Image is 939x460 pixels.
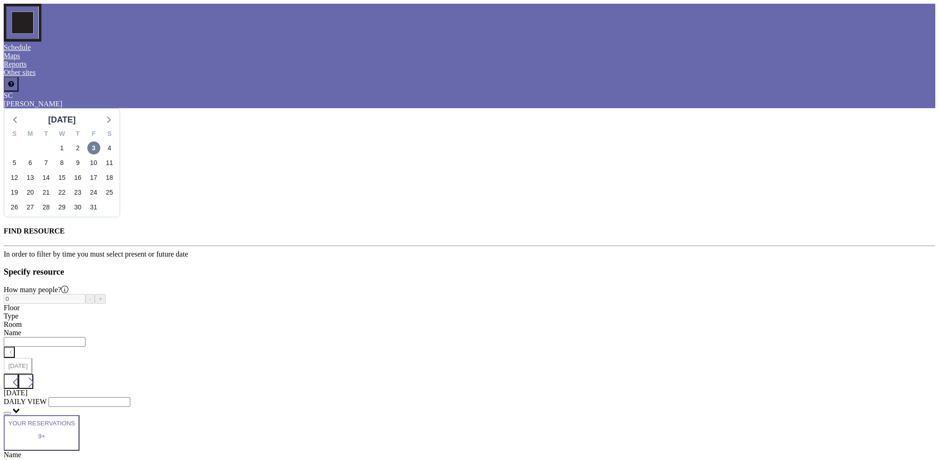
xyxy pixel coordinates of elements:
span: Sunday, October 5, 2025 [8,156,21,169]
input: Search for option [49,397,130,407]
button: YOUR RESERVATIONS9+ [4,415,79,451]
button: [DATE] [4,358,32,374]
span: Wednesday, October 15, 2025 [55,171,68,184]
span: Sunday, October 19, 2025 [8,186,21,199]
div: M [22,129,38,141]
span: Monday, October 20, 2025 [24,186,37,199]
h3: Specify resource [4,267,935,277]
span: Monday, October 27, 2025 [24,201,37,214]
span: Saturday, October 25, 2025 [103,186,116,199]
span: Tuesday, October 7, 2025 [40,156,53,169]
div: Search for option [4,337,935,347]
div: T [70,129,85,141]
span: Wednesday, October 8, 2025 [55,156,68,169]
div: Search for option [4,397,935,415]
a: Reports [4,60,27,68]
span: SC [4,92,13,99]
div: F [85,129,101,141]
span: Thursday, October 16, 2025 [71,171,84,184]
label: Name [4,329,21,337]
span: Monday, October 6, 2025 [24,156,37,169]
span: Sunday, October 12, 2025 [8,171,21,184]
button: - [85,294,95,304]
span: Tuesday, October 21, 2025 [40,186,53,199]
span: Saturday, October 4, 2025 [103,141,116,154]
span: Friday, October 24, 2025 [87,186,100,199]
span: Thursday, October 2, 2025 [71,141,84,154]
a: Schedule [4,43,31,51]
span: DAILY VIEW [4,398,47,405]
span: Thursday, October 9, 2025 [71,156,84,169]
span: Friday, October 31, 2025 [87,201,100,214]
span: Thursday, October 23, 2025 [71,186,84,199]
span: Saturday, October 18, 2025 [103,171,116,184]
div: S [102,129,117,141]
input: Search for option [4,337,85,347]
div: T [38,129,54,141]
span: [PERSON_NAME] [4,100,62,108]
span: Wednesday, October 29, 2025 [55,201,68,214]
a: Other sites [4,68,36,76]
label: Floor [4,304,20,312]
span: Monday, October 13, 2025 [24,171,37,184]
h4: FIND RESOURCE [4,227,935,235]
label: How many people? [4,286,68,294]
button: Clear Selected [4,412,11,415]
label: Type [4,312,18,320]
button: + [95,294,106,304]
span: Sunday, October 26, 2025 [8,201,21,214]
span: Wednesday, October 1, 2025 [55,141,68,154]
div: W [54,129,70,141]
img: organization-logo [4,4,42,42]
div: [DATE] [48,113,76,126]
span: Friday, October 17, 2025 [87,171,100,184]
div: S [6,129,22,141]
span: [DATE] [4,389,28,397]
span: Saturday, October 11, 2025 [103,156,116,169]
span: Friday, October 10, 2025 [87,156,100,169]
span: Thursday, October 30, 2025 [71,201,84,214]
p: 9+ [8,433,75,440]
span: Tuesday, October 14, 2025 [40,171,53,184]
span: Wednesday, October 22, 2025 [55,186,68,199]
span: Tuesday, October 28, 2025 [40,201,53,214]
div: In order to filter by time you must select present or future date [4,250,935,258]
span: Room [4,320,22,328]
span: Friday, October 3, 2025 [87,141,100,154]
a: Maps [4,52,20,60]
